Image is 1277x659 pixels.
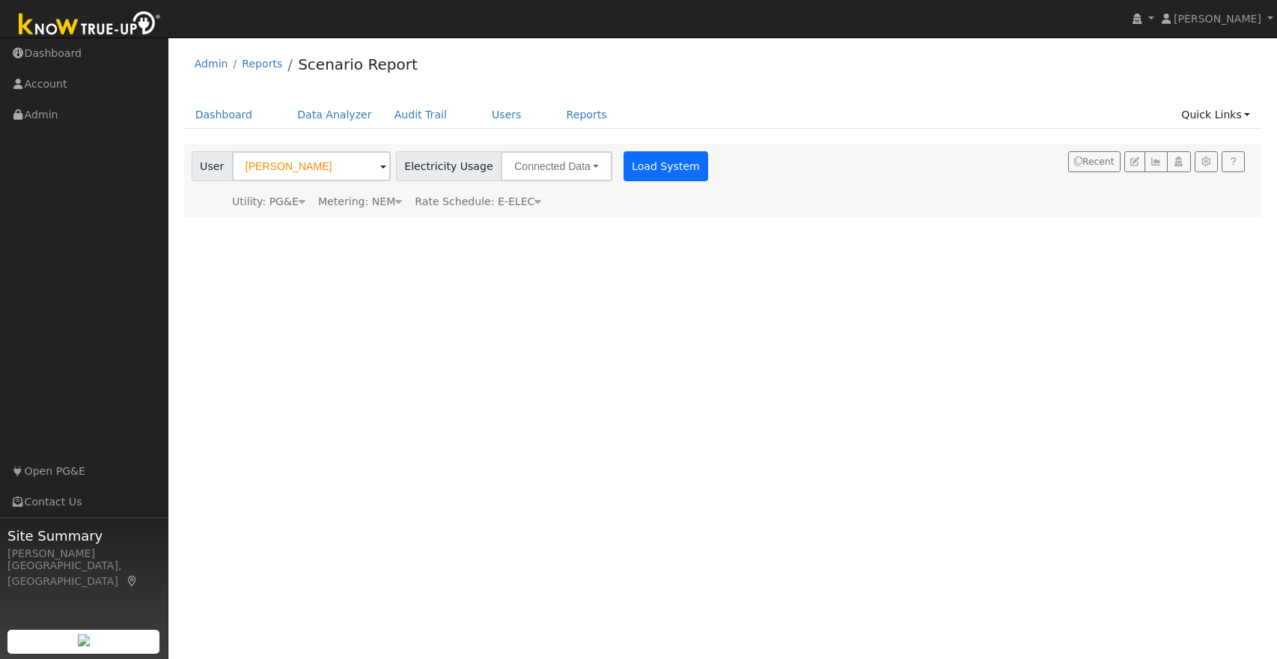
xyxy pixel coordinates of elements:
a: Help Link [1222,151,1245,172]
span: Site Summary [7,526,160,546]
div: Metering: NEM [318,194,402,210]
span: [PERSON_NAME] [1174,13,1261,25]
input: Select a User [232,151,391,181]
button: Load System [624,151,709,181]
div: [PERSON_NAME] [7,546,160,562]
button: Login As [1167,151,1190,172]
button: Recent [1068,151,1121,172]
a: Scenario Report [298,55,418,73]
button: Settings [1195,151,1218,172]
span: Electricity Usage [396,151,502,181]
span: Alias: None [415,195,541,207]
a: Reports [242,58,282,70]
a: Map [126,575,139,587]
button: Edit User [1124,151,1145,172]
div: [GEOGRAPHIC_DATA], [GEOGRAPHIC_DATA] [7,558,160,589]
img: retrieve [78,634,90,646]
div: Utility: PG&E [232,194,305,210]
a: Users [481,101,533,129]
a: Reports [555,101,618,129]
a: Quick Links [1170,101,1261,129]
button: Connected Data [501,151,612,181]
a: Dashboard [184,101,264,129]
a: Data Analyzer [286,101,383,129]
button: Multi-Series Graph [1145,151,1168,172]
span: User [192,151,233,181]
img: Know True-Up [11,8,168,42]
a: Admin [195,58,228,70]
a: Audit Trail [383,101,458,129]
